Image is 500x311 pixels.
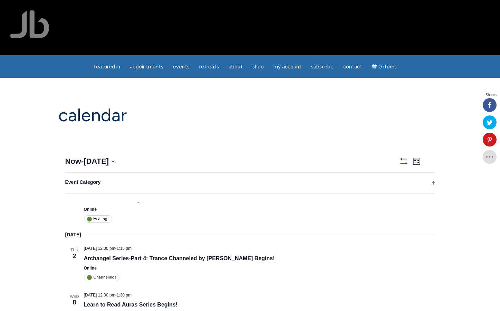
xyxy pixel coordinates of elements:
[378,64,397,69] span: 0 items
[252,64,264,70] span: Shop
[224,60,247,74] a: About
[84,207,97,212] span: Online
[339,60,366,74] a: Contact
[248,60,268,74] a: Shop
[84,215,112,223] div: Healings
[58,105,442,125] h1: Calendar
[195,60,223,74] a: Retreats
[269,60,306,74] a: My Account
[10,10,49,38] img: Jamie Butler. The Everyday Medium
[307,60,338,74] a: Subscribe
[126,60,167,74] a: Appointments
[117,246,132,251] span: 1:15 pm
[229,64,243,70] span: About
[65,247,84,253] span: Thu
[173,64,190,70] span: Events
[169,60,194,74] a: Events
[84,246,132,251] time: -
[65,231,81,239] time: [DATE]
[81,155,84,167] span: -
[84,246,115,251] span: [DATE] 12:00 pm
[65,173,435,193] button: Event Category
[84,274,119,281] div: Channelings
[94,64,120,70] span: featured in
[199,64,219,70] span: Retreats
[65,298,84,307] span: 8
[117,293,132,298] span: 1:30 pm
[84,293,115,298] span: [DATE] 12:00 pm
[485,93,497,97] span: Shares
[65,294,84,300] span: Wed
[84,266,97,271] span: Online
[65,157,81,166] span: Now
[372,64,378,70] i: Cart
[84,255,275,262] a: Archangel Series-Part 4: Trance Channeled by [PERSON_NAME] Begins!
[343,64,362,70] span: Contact
[84,157,109,166] span: [DATE]
[65,179,101,185] span: Event Category
[84,293,132,298] time: -
[368,59,401,74] a: Cart0 items
[130,64,163,70] span: Appointments
[273,64,301,70] span: My Account
[89,60,124,74] a: featured in
[65,252,84,261] span: 2
[84,302,178,308] a: Learn to Read Auras Series Begins!
[311,64,334,70] span: Subscribe
[65,155,115,167] button: Now - [DATE]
